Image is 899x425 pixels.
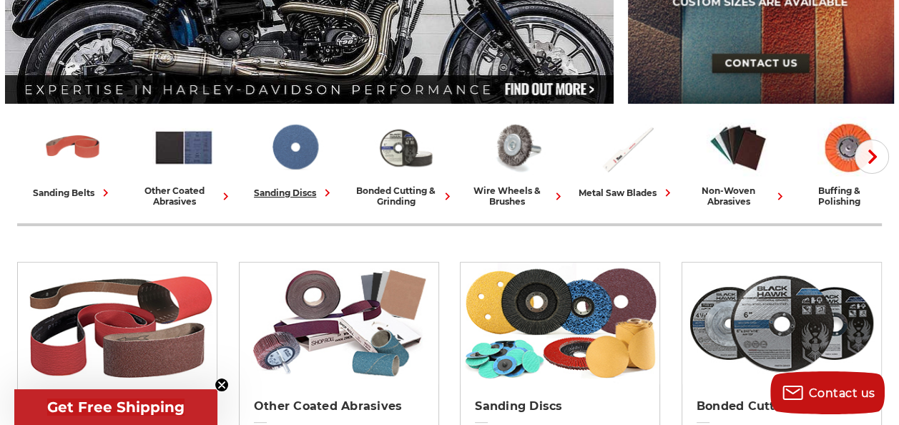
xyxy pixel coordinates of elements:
[707,117,770,178] img: Non-woven Abrasives
[809,386,875,400] span: Contact us
[134,117,233,207] a: other coated abrasives
[215,378,229,392] button: Close teaser
[466,185,566,207] div: wire wheels & brushes
[47,399,185,416] span: Get Free Shipping
[245,117,344,200] a: sanding discs
[355,117,455,207] a: bonded cutting & grinding
[682,263,881,384] img: Bonded Cutting & Grinding
[697,399,867,414] h2: Bonded Cutting & Grinding
[152,117,215,178] img: Other Coated Abrasives
[263,117,326,178] img: Sanding Discs
[577,117,677,200] a: metal saw blades
[799,185,898,207] div: buffing & polishing
[41,117,104,178] img: Sanding Belts
[596,117,659,178] img: Metal Saw Blades
[23,117,122,200] a: sanding belts
[817,117,880,178] img: Buffing & Polishing
[485,117,548,178] img: Wire Wheels & Brushes
[374,117,437,178] img: Bonded Cutting & Grinding
[461,263,659,384] img: Sanding Discs
[466,117,566,207] a: wire wheels & brushes
[240,263,438,384] img: Other Coated Abrasives
[355,185,455,207] div: bonded cutting & grinding
[855,140,889,174] button: Next
[475,399,645,414] h2: Sanding Discs
[254,185,335,200] div: sanding discs
[688,185,787,207] div: non-woven abrasives
[14,389,217,425] div: Get Free ShippingClose teaser
[770,371,885,414] button: Contact us
[18,263,217,384] img: Sanding Belts
[579,185,675,200] div: metal saw blades
[134,185,233,207] div: other coated abrasives
[33,185,113,200] div: sanding belts
[688,117,787,207] a: non-woven abrasives
[254,399,424,414] h2: Other Coated Abrasives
